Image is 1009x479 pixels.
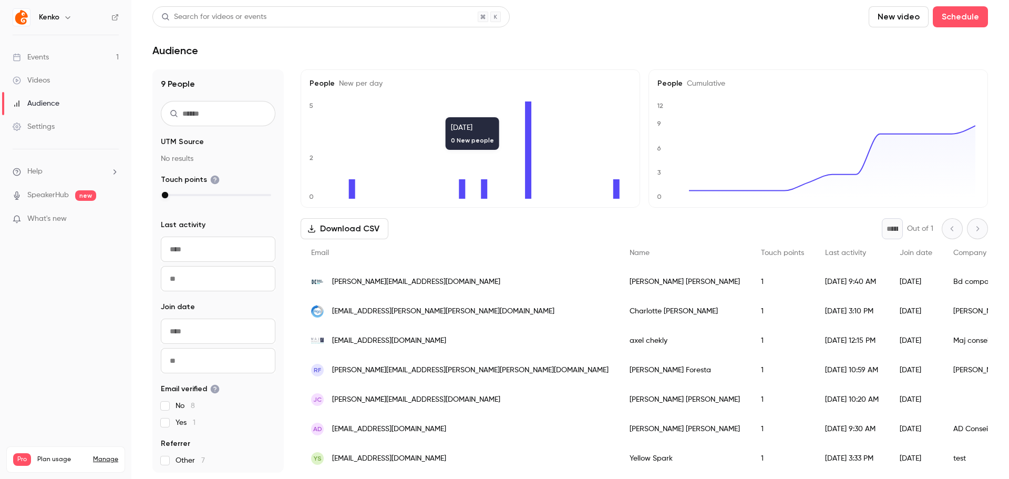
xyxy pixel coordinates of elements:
[332,424,446,435] span: [EMAIL_ADDRESS][DOMAIN_NAME]
[657,102,663,109] text: 12
[13,52,49,63] div: Events
[815,385,889,414] div: [DATE] 10:20 AM
[619,326,750,355] div: axel chekly
[161,384,220,394] span: Email verified
[815,444,889,473] div: [DATE] 3:33 PM
[619,385,750,414] div: [PERSON_NAME] [PERSON_NAME]
[176,401,195,411] span: No
[27,190,69,201] a: SpeakerHub
[750,444,815,473] div: 1
[193,419,195,426] span: 1
[152,44,198,57] h1: Audience
[619,444,750,473] div: Yellow Spark
[815,326,889,355] div: [DATE] 12:15 PM
[161,12,266,23] div: Search for videos or events
[161,439,190,449] span: Referrer
[619,414,750,444] div: [PERSON_NAME] [PERSON_NAME]
[869,6,929,27] button: New video
[750,326,815,355] div: 1
[161,348,275,373] input: To
[889,297,943,326] div: [DATE]
[907,223,933,234] p: Out of 1
[657,120,661,127] text: 9
[630,249,650,257] span: Name
[313,395,322,404] span: JC
[815,297,889,326] div: [DATE] 3:10 PM
[161,237,275,262] input: From
[301,218,388,239] button: Download CSV
[311,276,324,288] img: live.fr
[310,78,631,89] h5: People
[314,454,322,463] span: YS
[13,9,30,26] img: Kenko
[311,334,324,347] img: majconseil.fr
[889,385,943,414] div: [DATE]
[889,355,943,385] div: [DATE]
[750,414,815,444] div: 1
[815,267,889,297] div: [DATE] 9:40 AM
[332,453,446,464] span: [EMAIL_ADDRESS][DOMAIN_NAME]
[657,145,661,152] text: 6
[311,305,324,318] img: aiga.fr
[889,267,943,297] div: [DATE]
[657,193,662,200] text: 0
[13,75,50,86] div: Videos
[619,267,750,297] div: [PERSON_NAME] [PERSON_NAME]
[761,249,804,257] span: Touch points
[335,80,383,87] span: New per day
[332,306,554,317] span: [EMAIL_ADDRESS][PERSON_NAME][PERSON_NAME][DOMAIN_NAME]
[106,215,119,224] iframe: Noticeable Trigger
[332,365,609,376] span: [PERSON_NAME][EMAIL_ADDRESS][PERSON_NAME][PERSON_NAME][DOMAIN_NAME]
[750,267,815,297] div: 1
[176,455,205,466] span: Other
[313,424,322,434] span: AD
[657,78,979,89] h5: People
[889,444,943,473] div: [DATE]
[933,6,988,27] button: Schedule
[314,365,321,375] span: RF
[750,355,815,385] div: 1
[953,249,1008,257] span: Company name
[161,220,205,230] span: Last activity
[13,166,119,177] li: help-dropdown-opener
[162,192,168,198] div: max
[815,355,889,385] div: [DATE] 10:59 AM
[311,249,329,257] span: Email
[75,190,96,201] span: new
[619,297,750,326] div: Charlotte [PERSON_NAME]
[750,297,815,326] div: 1
[37,455,87,464] span: Plan usage
[619,355,750,385] div: [PERSON_NAME] Foresta
[657,169,661,176] text: 3
[900,249,932,257] span: Join date
[309,193,314,200] text: 0
[161,175,220,185] span: Touch points
[161,137,204,147] span: UTM Source
[332,277,500,288] span: [PERSON_NAME][EMAIL_ADDRESS][DOMAIN_NAME]
[309,102,313,109] text: 5
[27,166,43,177] span: Help
[750,385,815,414] div: 1
[310,154,313,161] text: 2
[27,213,67,225] span: What's new
[176,417,195,428] span: Yes
[161,78,275,90] h1: 9 People
[191,402,195,410] span: 8
[161,154,275,164] p: No results
[332,335,446,346] span: [EMAIL_ADDRESS][DOMAIN_NAME]
[332,394,500,405] span: [PERSON_NAME][EMAIL_ADDRESS][DOMAIN_NAME]
[13,98,59,109] div: Audience
[201,457,205,464] span: 7
[889,414,943,444] div: [DATE]
[161,266,275,291] input: To
[13,453,31,466] span: Pro
[889,326,943,355] div: [DATE]
[161,302,195,312] span: Join date
[13,121,55,132] div: Settings
[683,80,725,87] span: Cumulative
[39,12,59,23] h6: Kenko
[161,319,275,344] input: From
[825,249,866,257] span: Last activity
[815,414,889,444] div: [DATE] 9:30 AM
[93,455,118,464] a: Manage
